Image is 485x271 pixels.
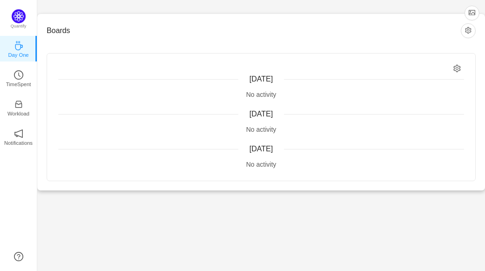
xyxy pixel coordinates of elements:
[14,102,23,112] a: icon: inboxWorkload
[6,80,31,88] p: TimeSpent
[47,26,461,35] h3: Boards
[14,132,23,141] a: icon: notificationNotifications
[249,145,273,153] span: [DATE]
[249,75,273,83] span: [DATE]
[58,160,464,169] div: No activity
[14,252,23,261] a: icon: question-circle
[8,51,28,59] p: Day One
[4,139,33,147] p: Notifications
[461,23,476,38] button: icon: setting
[249,110,273,118] span: [DATE]
[12,9,26,23] img: Quantify
[14,73,23,82] a: icon: clock-circleTimeSpent
[14,44,23,53] a: icon: coffeeDay One
[14,100,23,109] i: icon: inbox
[453,65,461,73] i: icon: setting
[14,70,23,80] i: icon: clock-circle
[11,23,27,30] p: Quantify
[7,109,29,118] p: Workload
[58,90,464,100] div: No activity
[58,125,464,135] div: No activity
[464,6,479,20] button: icon: picture
[14,129,23,138] i: icon: notification
[14,41,23,50] i: icon: coffee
